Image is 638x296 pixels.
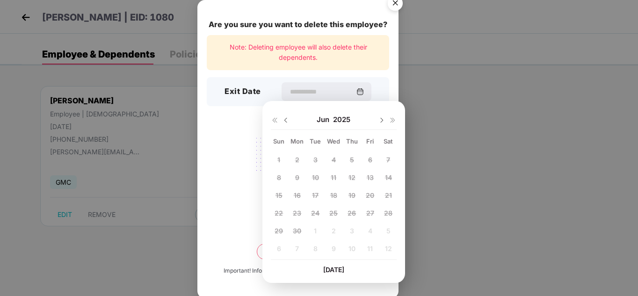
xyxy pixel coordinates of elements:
div: Tue [307,137,324,145]
span: [DATE] [323,266,344,274]
span: Jun [317,115,333,124]
div: Sun [271,137,287,145]
img: svg+xml;base64,PHN2ZyB4bWxucz0iaHR0cDovL3d3dy53My5vcmcvMjAwMC9zdmciIHdpZHRoPSIxNiIgaGVpZ2h0PSIxNi... [271,116,278,124]
div: Sat [380,137,397,145]
span: 2025 [333,115,350,124]
div: Are you sure you want to delete this employee? [207,19,389,30]
img: svg+xml;base64,PHN2ZyBpZD0iRHJvcGRvd24tMzJ4MzIiIHhtbG5zPSJodHRwOi8vd3d3LnczLm9yZy8yMDAwL3N2ZyIgd2... [282,116,290,124]
img: svg+xml;base64,PHN2ZyB4bWxucz0iaHR0cDovL3d3dy53My5vcmcvMjAwMC9zdmciIHdpZHRoPSIxNiIgaGVpZ2h0PSIxNi... [389,116,397,124]
div: Important! Information once deleted, can’t be recovered. [224,267,372,275]
img: svg+xml;base64,PHN2ZyB4bWxucz0iaHR0cDovL3d3dy53My5vcmcvMjAwMC9zdmciIHdpZHRoPSIyMjQiIGhlaWdodD0iMT... [246,132,350,205]
div: Fri [362,137,378,145]
img: svg+xml;base64,PHN2ZyBpZD0iQ2FsZW5kYXItMzJ4MzIiIHhtbG5zPSJodHRwOi8vd3d3LnczLm9yZy8yMDAwL3N2ZyIgd2... [356,88,364,95]
h3: Exit Date [225,86,261,98]
button: Delete permanently [257,244,339,260]
div: Thu [344,137,360,145]
div: Note: Deleting employee will also delete their dependents. [207,35,389,70]
img: svg+xml;base64,PHN2ZyBpZD0iRHJvcGRvd24tMzJ4MzIiIHhtbG5zPSJodHRwOi8vd3d3LnczLm9yZy8yMDAwL3N2ZyIgd2... [378,116,385,124]
div: Mon [289,137,305,145]
div: Wed [326,137,342,145]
